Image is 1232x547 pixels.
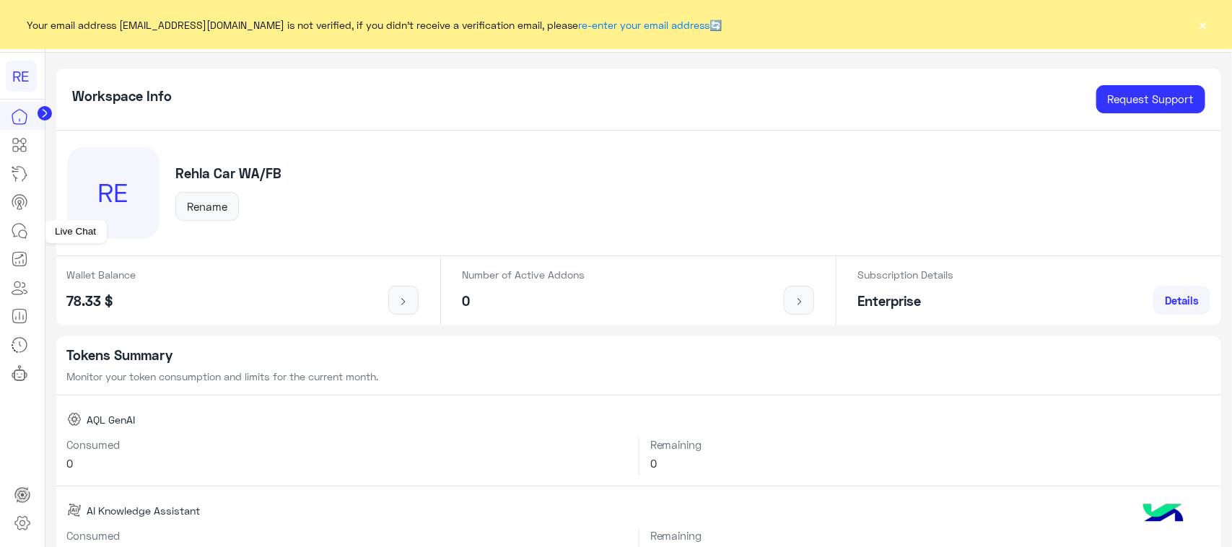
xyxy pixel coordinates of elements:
[650,457,1210,470] h6: 0
[67,412,82,426] img: AQL GenAI
[1153,286,1210,315] a: Details
[1138,489,1189,540] img: hulul-logo.png
[27,17,722,32] span: Your email address [EMAIL_ADDRESS][DOMAIN_NAME] is not verified, if you didn't receive a verifica...
[858,293,954,310] h5: Enterprise
[67,457,628,470] h6: 0
[650,438,1210,451] h6: Remaining
[175,165,281,182] h5: Rehla Car WA/FB
[1196,17,1210,32] button: ×
[463,267,585,282] p: Number of Active Addons
[67,438,628,451] h6: Consumed
[6,61,37,92] div: RE
[67,503,82,517] img: AI Knowledge Assistant
[650,529,1210,542] h6: Remaining
[67,146,160,239] div: RE
[44,220,107,243] div: Live Chat
[72,88,172,105] h5: Workspace Info
[790,296,808,307] img: icon
[87,412,135,427] span: AQL GenAI
[579,19,710,31] a: re-enter your email address
[67,293,136,310] h5: 78.33 $
[1096,85,1205,114] a: Request Support
[175,192,239,221] button: Rename
[395,296,413,307] img: icon
[67,267,136,282] p: Wallet Balance
[67,347,1211,364] h5: Tokens Summary
[87,503,200,518] span: AI Knowledge Assistant
[67,529,628,542] h6: Consumed
[1165,294,1199,307] span: Details
[463,293,585,310] h5: 0
[858,267,954,282] p: Subscription Details
[67,369,1211,384] p: Monitor your token consumption and limits for the current month.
